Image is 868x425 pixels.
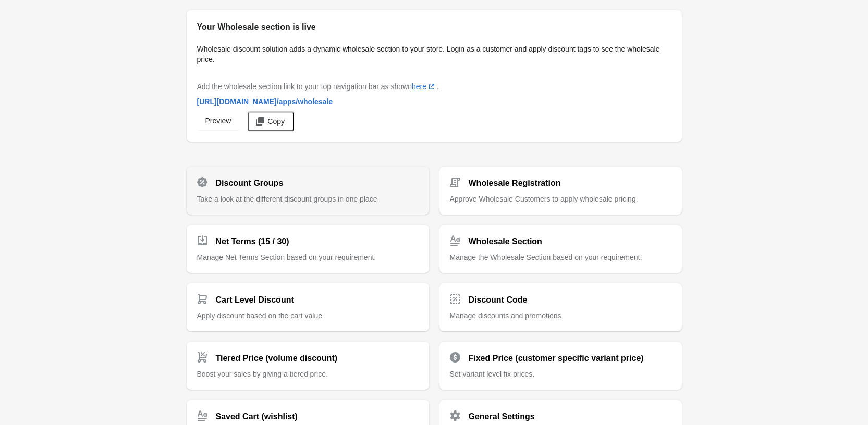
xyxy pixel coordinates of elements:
[216,352,338,365] h2: Tiered Price (volume discount)
[450,311,561,320] span: Manage discounts and promotions
[216,410,298,423] h2: Saved Cart (wishlist)
[197,253,376,261] span: Manage Net Terms Section based on your requirement.
[197,195,377,203] span: Take a look at the different discount groups in one place
[197,111,240,130] a: Preview
[450,195,638,203] span: Approve Wholesale Customers to apply wholesale pricing.
[248,111,294,131] button: Copy
[197,45,660,64] span: Wholesale discount solution adds a dynamic wholesale section to your store. Login as a customer a...
[197,370,328,378] span: Boost your sales by giving a tiered price.
[412,82,437,91] a: here(opens a new window)
[216,235,289,248] h2: Net Terms (15 / 30)
[216,177,284,190] h2: Discount Groups
[197,21,671,33] h2: Your Wholesale section is live
[216,294,294,306] h2: Cart Level Discount
[469,235,542,248] h2: Wholesale Section
[197,82,439,91] span: Add the wholesale section link to your top navigation bar as shown .
[267,117,285,126] span: Copy
[469,177,561,190] h2: Wholesale Registration
[469,410,535,423] h2: General Settings
[193,92,337,111] a: [URL][DOMAIN_NAME]/apps/wholesale
[450,370,535,378] span: Set variant level fix prices.
[197,97,333,106] span: [URL][DOMAIN_NAME] /apps/wholesale
[197,311,323,320] span: Apply discount based on the cart value
[450,253,642,261] span: Manage the Wholesale Section based on your requirement.
[205,117,231,125] span: Preview
[469,294,528,306] h2: Discount Code
[469,352,644,365] h2: Fixed Price (customer specific variant price)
